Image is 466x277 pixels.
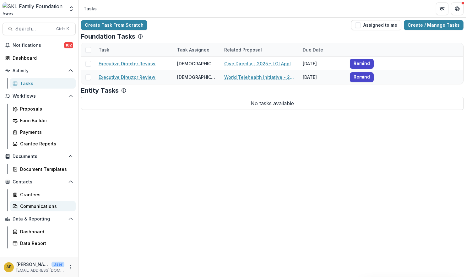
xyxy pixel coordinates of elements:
a: Grantees [10,189,76,200]
div: Form Builder [20,117,71,124]
button: Open entity switcher [67,3,76,15]
div: Task Assignee [173,43,220,57]
p: No tasks available [81,97,463,110]
div: Grantees [20,191,71,198]
div: Due Date [299,43,346,57]
div: Task Assignee [173,46,213,53]
button: More [67,263,74,271]
div: Document Templates [20,166,71,172]
div: Related Proposal [220,46,266,53]
span: Workflows [13,94,66,99]
div: Data Report [20,240,71,247]
span: 102 [64,42,73,48]
div: Payments [20,129,71,135]
div: Proposals [20,106,71,112]
a: Give Directly - 2025 - LOI Application [224,60,295,67]
a: Data Report [10,238,76,248]
a: World Telehealth Initiative - 2025 - LOI Application [224,74,295,80]
nav: breadcrumb [81,4,99,13]
a: Form Builder [10,115,76,126]
div: Task [95,46,113,53]
button: Remind [350,59,374,69]
div: Dashboard [20,228,71,235]
div: Tasks [84,5,97,12]
button: Open Workflows [3,91,76,101]
span: Documents [13,154,66,159]
div: [DATE] [299,57,346,70]
div: Task [95,43,173,57]
div: Grantee Reports [20,140,71,147]
div: [DATE] [299,70,346,84]
span: Data & Reporting [13,216,66,222]
a: Executive Director Review [99,74,155,80]
p: [PERSON_NAME] [16,261,49,268]
span: Contacts [13,179,66,185]
a: Payments [10,127,76,137]
div: Ctrl + K [55,25,70,32]
div: [DEMOGRAPHIC_DATA] [177,74,217,80]
a: Tasks [10,78,76,89]
a: Create / Manage Tasks [404,20,463,30]
img: SKL Family Foundation logo [3,3,64,15]
button: Remind [350,72,374,82]
button: Partners [436,3,448,15]
a: Create Task From Scratch [81,20,147,30]
div: [DEMOGRAPHIC_DATA] [177,60,217,67]
div: Related Proposal [220,43,299,57]
a: Executive Director Review [99,60,155,67]
span: Notifications [13,43,64,48]
span: Activity [13,68,66,73]
p: Entity Tasks [81,87,119,94]
a: Document Templates [10,164,76,174]
div: Dashboard [13,55,71,61]
button: Search... [3,23,76,35]
div: Amy Hertel Buckley [6,265,12,269]
p: User [51,262,64,267]
button: Open Documents [3,151,76,161]
div: Tasks [20,80,71,87]
button: Open Contacts [3,177,76,187]
a: Grantee Reports [10,138,76,149]
a: Dashboard [3,53,76,63]
button: Assigned to me [351,20,401,30]
a: Communications [10,201,76,211]
div: Due Date [299,46,327,53]
button: Get Help [451,3,463,15]
a: Proposals [10,104,76,114]
button: Notifications102 [3,40,76,50]
p: Foundation Tasks [81,33,135,40]
button: Open Activity [3,66,76,76]
button: Open Data & Reporting [3,214,76,224]
span: Search... [15,26,52,32]
a: Dashboard [10,226,76,237]
p: [EMAIL_ADDRESS][DOMAIN_NAME] [16,268,64,273]
div: Communications [20,203,71,209]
